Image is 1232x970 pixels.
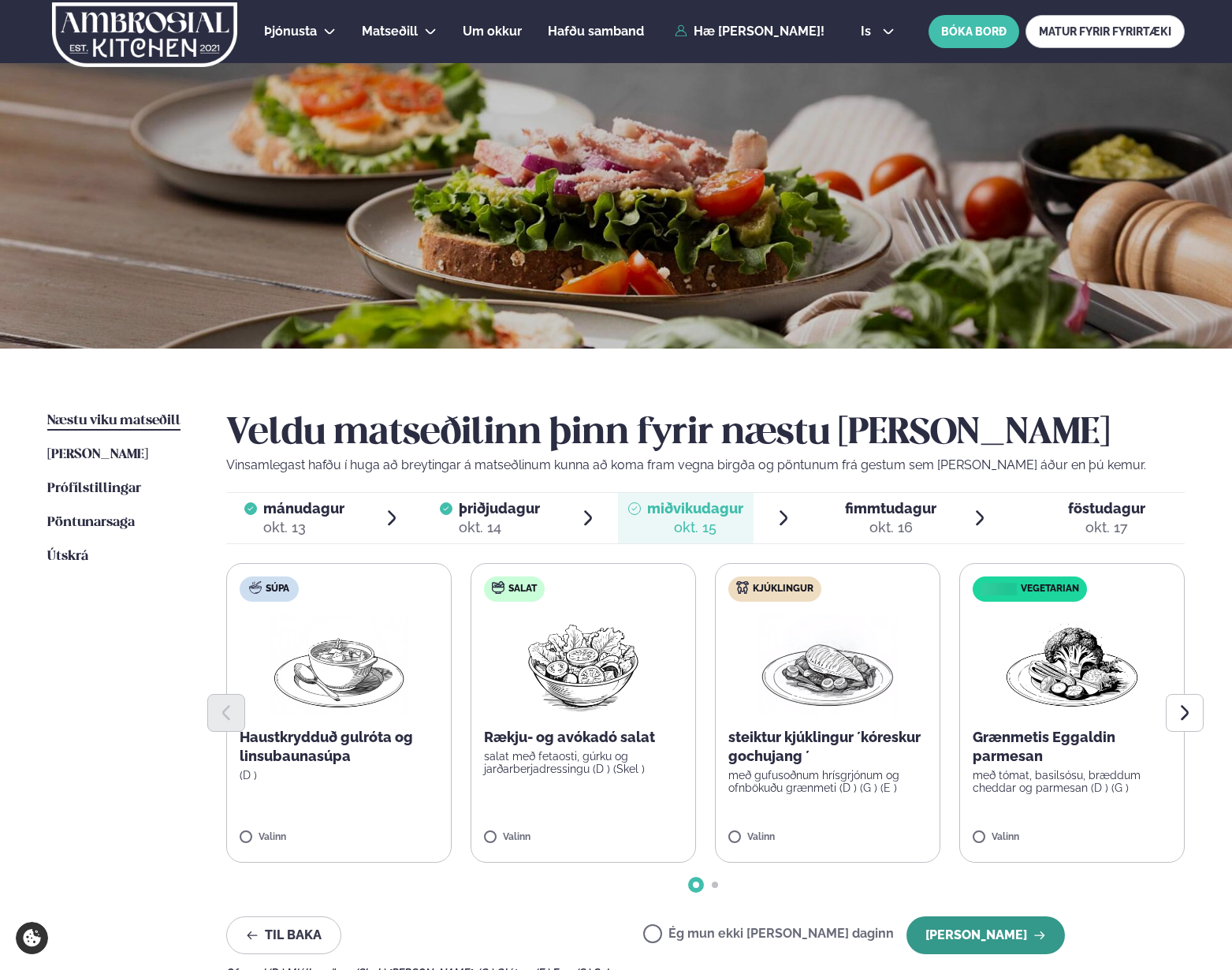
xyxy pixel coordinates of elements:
div: okt. 17 [1068,518,1145,537]
span: Útskrá [47,550,88,563]
img: logo [50,2,239,67]
p: salat með fetaosti, gúrku og jarðarberjadressingu (D ) (Skel ) [484,750,683,775]
a: Cookie settings [16,922,48,954]
span: fimmtudagur [845,500,936,517]
span: föstudagur [1068,500,1145,517]
span: is [861,25,876,38]
p: Vinsamlegast hafðu í huga að breytingar á matseðlinum kunna að koma fram vegna birgða og pöntunum... [226,456,1185,475]
p: með gufusoðnum hrísgrjónum og ofnbökuðu grænmeti (D ) (G ) (E ) [728,769,927,794]
span: Vegetarian [1021,583,1079,595]
div: okt. 14 [459,518,540,537]
img: soup.svg [249,581,262,594]
p: Rækju- og avókadó salat [484,728,683,747]
span: [PERSON_NAME] [47,448,148,461]
img: icon [977,582,1020,597]
img: salad.svg [492,581,504,594]
button: Til baka [226,916,341,954]
h2: Veldu matseðilinn þinn fyrir næstu [PERSON_NAME] [226,412,1185,456]
span: Um okkur [463,24,522,39]
button: is [848,25,907,38]
span: Pöntunarsaga [47,516,135,529]
img: Vegan.png [1003,614,1141,715]
span: þriðjudagur [459,500,540,517]
span: Salat [508,583,537,595]
a: Prófílstillingar [47,479,141,498]
button: BÓKA BORÐ [929,15,1019,48]
a: Útskrá [47,547,88,566]
p: með tómat, basilsósu, bræddum cheddar og parmesan (D ) (G ) [973,769,1171,794]
a: Pöntunarsaga [47,513,135,532]
img: chicken.svg [736,581,749,594]
span: Prófílstillingar [47,482,141,495]
a: Hæ [PERSON_NAME]! [675,24,824,39]
p: steiktur kjúklingur ´kóreskur gochujang ´ [728,728,927,766]
a: Um okkur [463,22,522,41]
span: Matseðill [362,24,418,39]
img: Soup.png [270,614,408,715]
div: okt. 13 [263,518,344,537]
a: Matseðill [362,22,418,41]
span: Hafðu samband [548,24,644,39]
span: Þjónusta [264,24,317,39]
span: Kjúklingur [753,583,813,595]
a: MATUR FYRIR FYRIRTÆKI [1025,15,1185,48]
a: [PERSON_NAME] [47,446,148,464]
span: Næstu viku matseðill [47,414,181,427]
span: Súpa [266,583,289,595]
button: [PERSON_NAME] [906,916,1065,954]
p: (D ) [240,769,438,782]
span: miðvikudagur [647,500,743,517]
a: Næstu viku matseðill [47,412,181,431]
button: Previous slide [207,694,245,732]
div: okt. 15 [647,518,743,537]
span: Go to slide 1 [693,882,699,888]
img: Salad.png [514,614,653,715]
span: Go to slide 2 [712,882,718,888]
a: Hafðu samband [548,22,644,41]
img: Chicken-breast.png [758,614,897,715]
div: okt. 16 [845,518,936,537]
a: Þjónusta [264,22,317,41]
span: mánudagur [263,500,344,517]
p: Grænmetis Eggaldin parmesan [973,728,1171,766]
p: Haustkrydduð gulróta og linsubaunasúpa [240,728,438,766]
button: Next slide [1166,694,1204,732]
